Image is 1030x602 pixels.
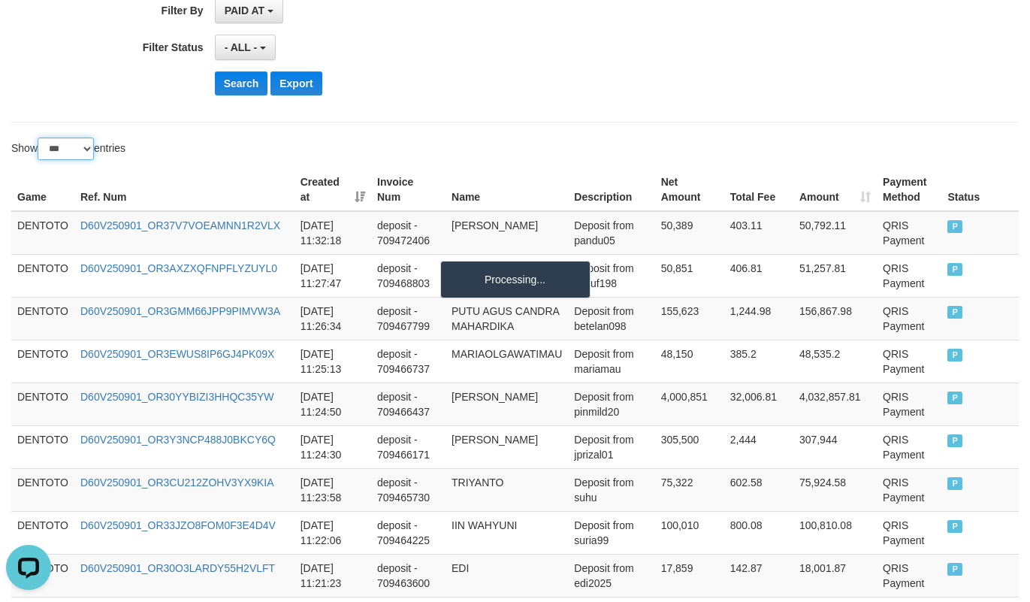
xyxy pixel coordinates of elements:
[270,71,322,95] button: Export
[11,211,74,255] td: DENTOTO
[724,340,793,383] td: 385.2
[371,468,446,511] td: deposit - 709465730
[655,211,724,255] td: 50,389
[225,5,264,17] span: PAID AT
[80,305,280,317] a: D60V250901_OR3GMM66JPP9PIMVW3A
[295,254,371,297] td: [DATE] 11:27:47
[655,383,724,425] td: 4,000,851
[446,511,568,554] td: IIN WAHYUNI
[568,168,654,211] th: Description
[793,468,877,511] td: 75,924.58
[947,563,962,576] span: PAID
[877,168,941,211] th: Payment Method
[446,340,568,383] td: MARIAOLGAWATIMAU
[877,254,941,297] td: QRIS Payment
[371,168,446,211] th: Invoice Num
[877,211,941,255] td: QRIS Payment
[793,168,877,211] th: Amount: activate to sort column ascending
[11,254,74,297] td: DENTOTO
[724,511,793,554] td: 800.08
[225,41,258,53] span: - ALL -
[655,511,724,554] td: 100,010
[793,425,877,468] td: 307,944
[793,554,877,597] td: 18,001.87
[568,297,654,340] td: Deposit from betelan098
[793,297,877,340] td: 156,867.98
[6,6,51,51] button: Open LiveChat chat widget
[724,468,793,511] td: 602.58
[446,254,568,297] td: [PERSON_NAME]
[11,168,74,211] th: Game
[215,35,276,60] button: - ALL -
[724,554,793,597] td: 142.87
[655,254,724,297] td: 50,851
[947,477,962,490] span: PAID
[947,392,962,404] span: PAID
[295,340,371,383] td: [DATE] 11:25:13
[793,340,877,383] td: 48,535.2
[371,211,446,255] td: deposit - 709472406
[877,340,941,383] td: QRIS Payment
[371,340,446,383] td: deposit - 709466737
[724,383,793,425] td: 32,006.81
[947,434,962,447] span: PAID
[11,340,74,383] td: DENTOTO
[877,383,941,425] td: QRIS Payment
[655,297,724,340] td: 155,623
[947,520,962,533] span: PAID
[446,211,568,255] td: [PERSON_NAME]
[947,263,962,276] span: PAID
[568,468,654,511] td: Deposit from suhu
[877,468,941,511] td: QRIS Payment
[295,468,371,511] td: [DATE] 11:23:58
[446,468,568,511] td: TRIYANTO
[80,348,274,360] a: D60V250901_OR3EWUS8IP6GJ4PK09X
[568,254,654,297] td: Deposit from yusuf198
[947,349,962,362] span: PAID
[724,254,793,297] td: 406.81
[11,511,74,554] td: DENTOTO
[877,511,941,554] td: QRIS Payment
[371,254,446,297] td: deposit - 709468803
[371,554,446,597] td: deposit - 709463600
[793,254,877,297] td: 51,257.81
[295,168,371,211] th: Created at: activate to sort column ascending
[947,306,962,319] span: PAID
[295,211,371,255] td: [DATE] 11:32:18
[80,562,275,574] a: D60V250901_OR30O3LARDY55H2VLFT
[655,554,724,597] td: 17,859
[446,554,568,597] td: EDI
[655,168,724,211] th: Net Amount
[655,425,724,468] td: 305,500
[38,138,94,160] select: Showentries
[568,511,654,554] td: Deposit from suria99
[941,168,1019,211] th: Status
[295,425,371,468] td: [DATE] 11:24:30
[446,425,568,468] td: [PERSON_NAME]
[655,468,724,511] td: 75,322
[371,383,446,425] td: deposit - 709466437
[568,211,654,255] td: Deposit from pandu05
[724,168,793,211] th: Total Fee
[446,383,568,425] td: [PERSON_NAME]
[446,297,568,340] td: PUTU AGUS CANDRA MAHARDIKA
[80,219,280,231] a: D60V250901_OR37V7VOEAMNN1R2VLX
[11,383,74,425] td: DENTOTO
[724,425,793,468] td: 2,444
[11,468,74,511] td: DENTOTO
[74,168,295,211] th: Ref. Num
[80,262,277,274] a: D60V250901_OR3AXZXQFNPFLYZUYL0
[568,383,654,425] td: Deposit from pinmild20
[371,297,446,340] td: deposit - 709467799
[295,383,371,425] td: [DATE] 11:24:50
[877,297,941,340] td: QRIS Payment
[568,554,654,597] td: Deposit from edi2025
[724,211,793,255] td: 403.11
[446,168,568,211] th: Name
[215,71,268,95] button: Search
[877,425,941,468] td: QRIS Payment
[947,220,962,233] span: PAID
[80,391,274,403] a: D60V250901_OR30YYBIZI3HHQC35YW
[440,261,591,298] div: Processing...
[295,297,371,340] td: [DATE] 11:26:34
